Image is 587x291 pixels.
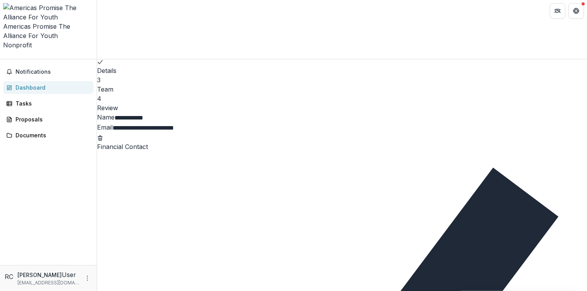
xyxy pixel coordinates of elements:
[3,41,32,49] span: Nonprofit
[97,94,587,103] div: 4
[3,66,94,78] button: Notifications
[17,279,80,286] p: [EMAIL_ADDRESS][DOMAIN_NAME]
[568,3,584,19] button: Get Help
[17,271,62,279] p: [PERSON_NAME]
[97,75,587,85] div: 3
[83,274,92,283] button: More
[62,270,76,279] p: User
[97,85,587,94] h3: Team
[3,3,94,22] img: Americas Promise The Alliance For Youth
[16,131,87,139] div: Documents
[16,115,87,123] div: Proposals
[5,272,14,281] div: Rosie Connor
[97,66,587,75] h3: Details
[97,143,148,151] span: Financial Contact
[16,83,87,92] div: Dashboard
[3,113,94,126] a: Proposals
[3,129,94,142] a: Documents
[97,123,113,131] label: Email
[97,38,587,113] div: Progress
[16,99,87,107] div: Tasks
[16,69,90,75] span: Notifications
[97,133,103,142] button: Remove team member
[97,113,115,121] label: Name
[3,81,94,94] a: Dashboard
[97,103,587,113] h3: Review
[3,22,94,40] div: Americas Promise The Alliance For Youth
[3,97,94,110] a: Tasks
[550,3,565,19] button: Partners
